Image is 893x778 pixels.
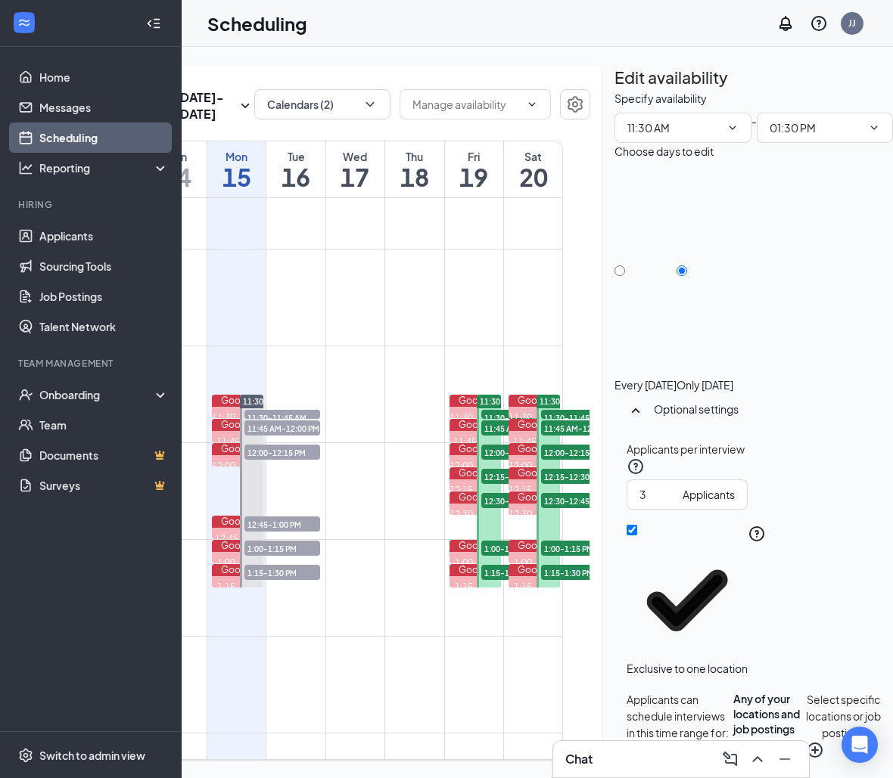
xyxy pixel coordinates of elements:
div: Every [DATE] [615,377,677,392]
div: 12:15-12:30 PM [450,484,502,510]
h1: 20 [504,164,562,190]
h1: 19 [445,164,503,190]
span: 11:30 AM-1:30 PM [480,396,547,407]
div: 11:45 AM-12:00 PM [509,435,560,461]
a: Sourcing Tools [39,251,169,281]
span: 12:45-1:00 PM [244,516,320,532]
div: Google [212,564,264,576]
div: Google [509,491,560,504]
svg: QuestionInfo [810,14,828,33]
div: Google [450,419,502,431]
div: Optional settings [615,392,893,432]
a: Applicants [39,221,169,251]
span: 1:00-1:15 PM [244,541,320,556]
div: 12:00-12:15 PM [450,460,502,485]
span: 11:30-11:45 AM [541,410,617,425]
a: September 17, 2025 [326,141,384,197]
button: ComposeMessage [718,747,742,771]
div: 1:00-1:15 PM [509,556,560,582]
a: September 20, 2025 [504,141,562,197]
a: Settings [560,89,590,122]
div: Google [450,564,502,576]
span: 12:00-12:15 PM [481,445,557,460]
a: Messages [39,92,169,122]
span: 1:15-1:30 PM [541,565,617,580]
div: 1:00-1:15 PM [450,556,502,582]
svg: SmallChevronDown [236,97,254,115]
button: Select specific locations or job postingsPlusCircle [806,691,881,759]
div: 12:00-12:15 PM [212,460,264,485]
span: 11:30-11:45 AM [481,410,557,425]
svg: Settings [566,95,584,113]
span: 12:15-12:30 PM [541,469,617,484]
svg: WorkstreamLogo [17,15,32,30]
svg: Settings [18,748,33,763]
div: 12:15-12:30 PM [509,484,560,510]
span: 11:30-11:45 AM [244,410,320,425]
div: Tue [266,149,325,164]
div: Applicants per interview [627,441,881,457]
svg: QuestionInfo [627,457,645,476]
svg: Minimize [776,750,794,768]
a: September 15, 2025 [207,141,266,197]
div: 12:30-12:45 PM [509,508,560,534]
svg: UserCheck [18,387,33,402]
span: 1:15-1:30 PM [244,565,320,580]
svg: ChevronDown [868,122,880,134]
svg: Analysis [18,160,33,175]
div: 11:30-11:45 AM [212,411,264,437]
div: JJ [848,17,856,29]
span: 11:45 AM-12:00 PM [244,420,320,435]
div: 11:45 AM-12:00 PM [450,435,502,461]
svg: SmallChevronUp [627,401,645,420]
span: 11:30 AM-1:30 PM [540,396,607,407]
button: ChevronUp [745,747,770,771]
div: Google [450,443,502,455]
div: Applicants [683,486,735,503]
h3: Chat [565,751,593,767]
a: Home [39,62,169,92]
a: September 18, 2025 [385,141,443,197]
div: Wed [326,149,384,164]
div: Exclusive to one location [627,661,748,676]
div: 11:30-11:45 AM [509,411,560,437]
div: Reporting [39,160,170,175]
h1: Scheduling [207,11,307,36]
button: Calendars (2)ChevronDown [254,89,390,119]
svg: Collapse [146,16,161,31]
div: Optional settings [654,401,881,417]
svg: PlusCircle [806,741,824,759]
div: Google [509,419,560,431]
div: 1:15-1:30 PM [450,581,502,606]
div: Google [212,395,264,407]
div: Google [212,443,264,455]
a: September 19, 2025 [445,141,503,197]
div: 1:00-1:15 PM [212,556,264,582]
span: 12:30-12:45 PM [481,493,557,508]
div: Google [450,540,502,552]
div: Choose days to edit [615,143,714,160]
div: Google [450,467,502,479]
div: Onboarding [39,387,156,402]
svg: ChevronDown [727,122,739,134]
a: Team [39,410,169,440]
span: 12:30-12:45 PM [541,493,617,508]
div: Google [509,467,560,479]
div: 12:45-1:00 PM [212,532,264,558]
svg: Notifications [776,14,795,33]
span: 11:45 AM-12:00 PM [481,420,557,435]
div: Only [DATE] [677,377,733,392]
svg: ComposeMessage [721,750,739,768]
div: Google [212,516,264,528]
h1: 16 [266,164,325,190]
div: Open Intercom Messenger [842,727,878,763]
a: Scheduling [39,122,169,153]
div: Google [212,419,264,431]
div: 11:45 AM-12:00 PM [212,435,264,461]
span: 1:00-1:15 PM [481,541,557,556]
span: 11:30 AM-1:30 PM [243,396,310,407]
div: Google [509,395,560,407]
div: 11:30-11:45 AM [450,411,502,437]
div: Google [509,540,560,552]
div: Google [212,540,264,552]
